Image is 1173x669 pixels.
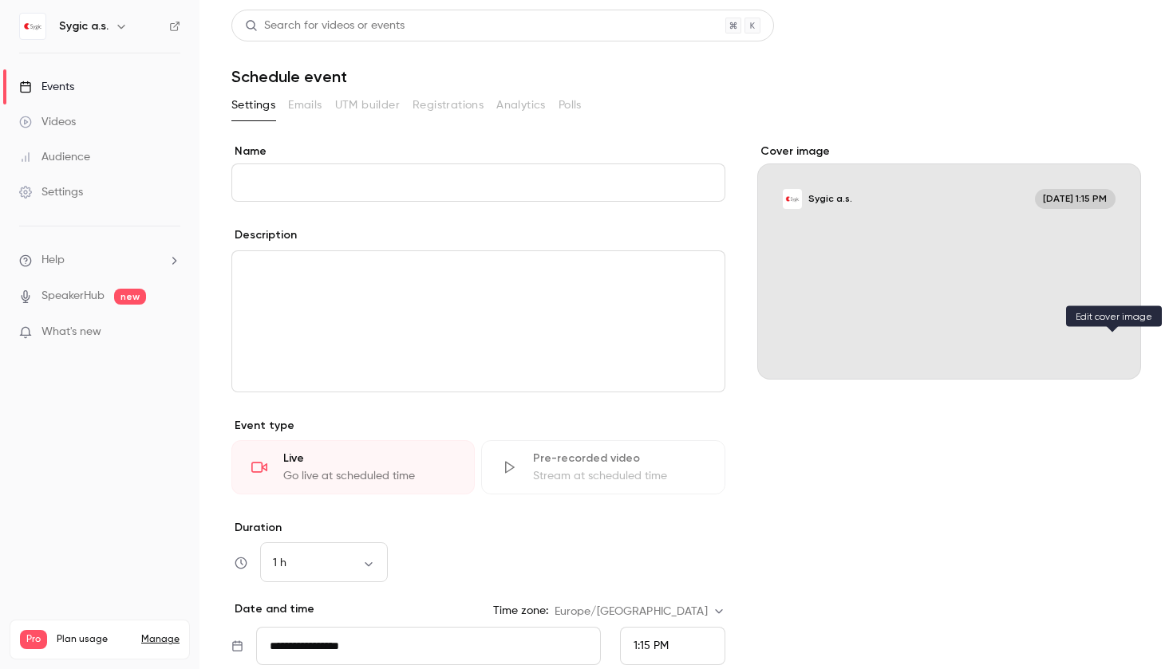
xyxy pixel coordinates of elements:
div: Europe/[GEOGRAPHIC_DATA] [555,604,725,620]
span: Emails [288,97,322,114]
div: LiveGo live at scheduled time [231,440,475,494]
span: new [114,289,146,305]
label: Duration [231,520,725,536]
span: UTM builder [335,97,400,114]
div: Audience [19,149,90,165]
span: Analytics [496,97,546,114]
span: 1:15 PM [634,640,669,651]
div: Events [19,79,74,95]
span: Registrations [413,97,484,114]
p: Event type [231,418,725,434]
label: Cover image [757,144,1141,159]
div: Search for videos or events [245,18,405,34]
span: What's new [41,324,101,340]
span: Help [41,252,65,269]
div: From [620,627,725,665]
div: Go live at scheduled time [283,468,455,484]
span: Polls [559,97,582,114]
div: Settings [19,184,83,200]
div: Live [283,451,455,466]
div: Videos [19,114,76,130]
span: Plan usage [57,633,132,646]
section: description [231,250,725,392]
a: SpeakerHub [41,288,105,305]
p: Date and time [231,601,314,617]
img: Sygic a.s. [20,14,45,39]
span: Pro [20,630,47,649]
input: Tue, Feb 17, 2026 [256,627,601,665]
section: Cover image [757,144,1141,380]
h6: Sygic a.s. [59,18,109,34]
a: Manage [141,633,180,646]
label: Time zone: [493,603,548,619]
label: Description [231,227,297,243]
button: Settings [231,92,275,118]
div: 1 h [260,555,388,571]
div: Pre-recorded videoStream at scheduled time [481,440,725,494]
li: help-dropdown-opener [19,252,180,269]
div: Pre-recorded video [533,451,705,466]
iframe: Noticeable Trigger [161,325,180,340]
div: editor [232,251,725,392]
h1: Schedule event [231,67,1141,86]
label: Name [231,144,725,159]
div: Stream at scheduled time [533,468,705,484]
